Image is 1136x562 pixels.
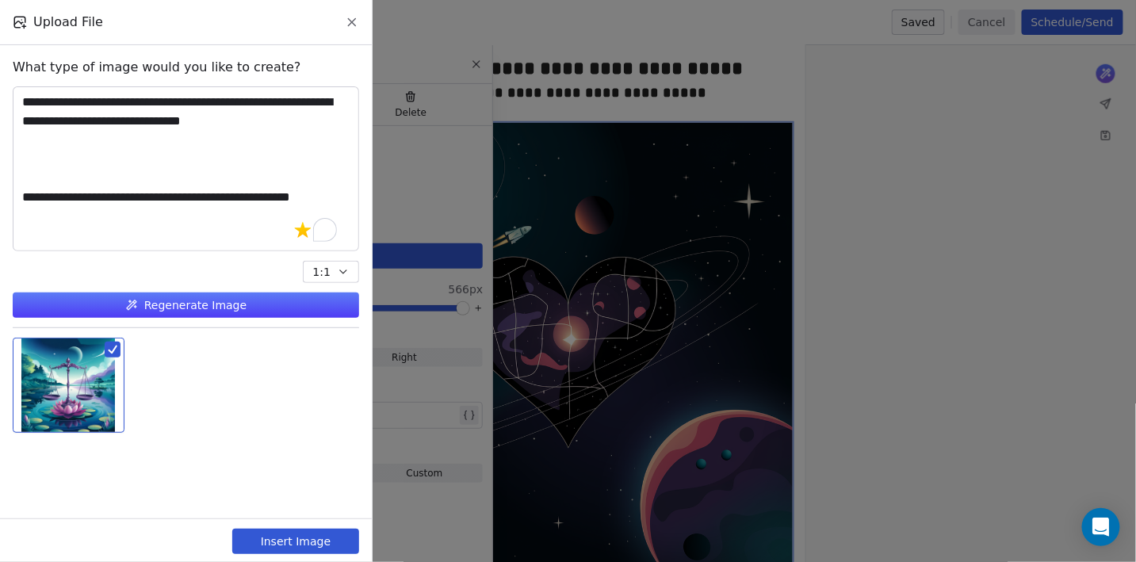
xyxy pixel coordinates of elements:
span: Upload File [33,13,103,32]
div: Open Intercom Messenger [1082,508,1120,546]
textarea: To enrich screen reader interactions, please activate Accessibility in Grammarly extension settings [13,87,358,250]
button: Insert Image [232,529,359,554]
span: What type of image would you like to create? [13,58,301,77]
button: Regenerate Image [13,292,359,318]
span: 1:1 [312,264,331,281]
